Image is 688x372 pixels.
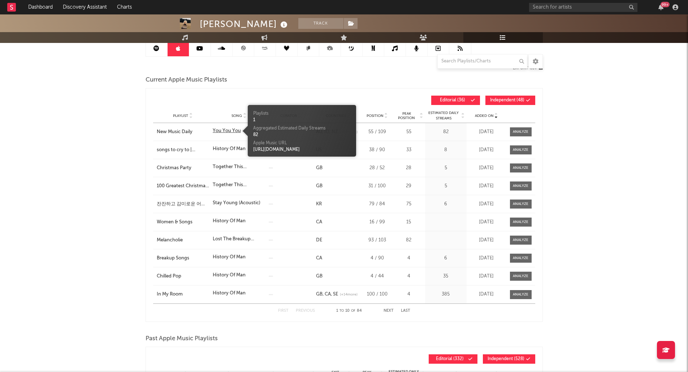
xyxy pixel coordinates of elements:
div: 99 + [661,2,670,7]
div: 4 [394,291,423,298]
div: 75 [394,201,423,208]
input: Search for artists [529,3,637,12]
div: 82 [394,237,423,244]
button: 99+ [658,4,663,10]
div: You You You [213,127,241,135]
button: Last [401,309,410,313]
div: History Of Man [213,254,246,261]
div: 15 [394,219,423,226]
div: 6 [427,201,465,208]
div: 79 / 84 [364,201,391,208]
div: History Of Man [213,145,246,153]
div: [PERSON_NAME] [200,18,289,30]
button: Track [298,18,343,29]
span: (+ 14 more) [340,292,358,297]
div: Apple Music URL [253,140,351,146]
div: Stay Young (Acoustic) [213,200,260,207]
div: 31 / 100 [364,183,391,190]
div: 5 [427,165,465,172]
a: KR [316,202,322,206]
span: Playlist [173,114,188,118]
button: Editorial(332) [429,354,477,364]
a: CA [316,256,322,261]
a: 100 Greatest Christmas Songs Ever | Xmas Essentials [157,183,209,190]
span: Song [232,114,242,118]
span: Editorial ( 332 ) [433,357,467,361]
button: First [278,309,289,313]
div: 55 [394,128,423,136]
a: 잔잔하고 감미로운 어쿠스틱 팝 [157,201,209,208]
span: to [339,309,344,312]
div: 35 [427,273,465,280]
div: [DATE] [468,255,505,262]
div: 28 / 52 [364,165,391,172]
a: GB [316,292,323,297]
span: Estimated Daily Streams [427,110,460,121]
div: Aggregated Estimated Daily Streams [253,125,351,132]
div: 8 [427,146,465,154]
button: Independent(528) [483,354,535,364]
a: DE [316,238,322,242]
span: Current Apple Music Playlists [146,76,227,84]
div: 29 [394,183,423,190]
div: 1 [253,117,351,123]
span: Added On [475,114,494,118]
div: Together This Christmas (From The Original Motion Picture Soundtrack “Your Christmas or Mine”) [213,163,265,171]
div: 82 [253,132,351,138]
a: New Music Daily [157,128,209,136]
div: 4 [394,255,423,262]
a: Women & Songs [157,219,209,226]
button: Independent(48) [485,96,535,105]
div: [DATE] [468,128,505,136]
div: 4 [394,273,423,280]
a: SE [331,292,338,297]
a: Breakup Songs [157,255,209,262]
a: CA [323,292,331,297]
div: Playlists [253,110,351,117]
span: of [351,309,355,312]
button: Next [384,309,394,313]
div: 33 [394,146,423,154]
a: GB [316,184,323,188]
div: songs to cry to | heartbreak songs [157,146,209,154]
button: Editorial(36) [431,96,480,105]
div: 6 [427,255,465,262]
div: [DATE] [468,237,505,244]
div: [DATE] [468,291,505,298]
div: [DATE] [468,201,505,208]
div: [DATE] [468,273,505,280]
a: [URL][DOMAIN_NAME] [253,148,300,152]
div: Lost The Breakup (Acoustic) [213,236,265,243]
div: 1 10 84 [329,307,369,315]
a: Melancholie [157,237,209,244]
span: Independent ( 528 ) [488,357,524,361]
span: Position [367,114,384,118]
div: [DATE] [468,219,505,226]
div: 100 / 100 [364,291,391,298]
div: Together This Christmas (From The Original Motion Picture Soundtrack “Your Christmas or Mine”) [213,181,265,189]
div: 4 / 90 [364,255,391,262]
div: 93 / 103 [364,237,391,244]
span: Editorial ( 36 ) [436,98,469,102]
div: 5 [427,183,465,190]
button: Previous [296,309,315,313]
div: [DATE] [468,183,505,190]
span: Independent ( 48 ) [490,98,524,102]
div: History Of Man [213,290,246,297]
a: GB [316,274,323,279]
div: 55 / 109 [364,128,391,136]
input: Search Playlists/Charts [437,54,528,69]
div: Chilled Pop [157,273,209,280]
div: 4 / 44 [364,273,391,280]
div: History Of Man [213,218,246,225]
a: Christmas Party [157,165,209,172]
div: 28 [394,165,423,172]
a: In My Room [157,291,209,298]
